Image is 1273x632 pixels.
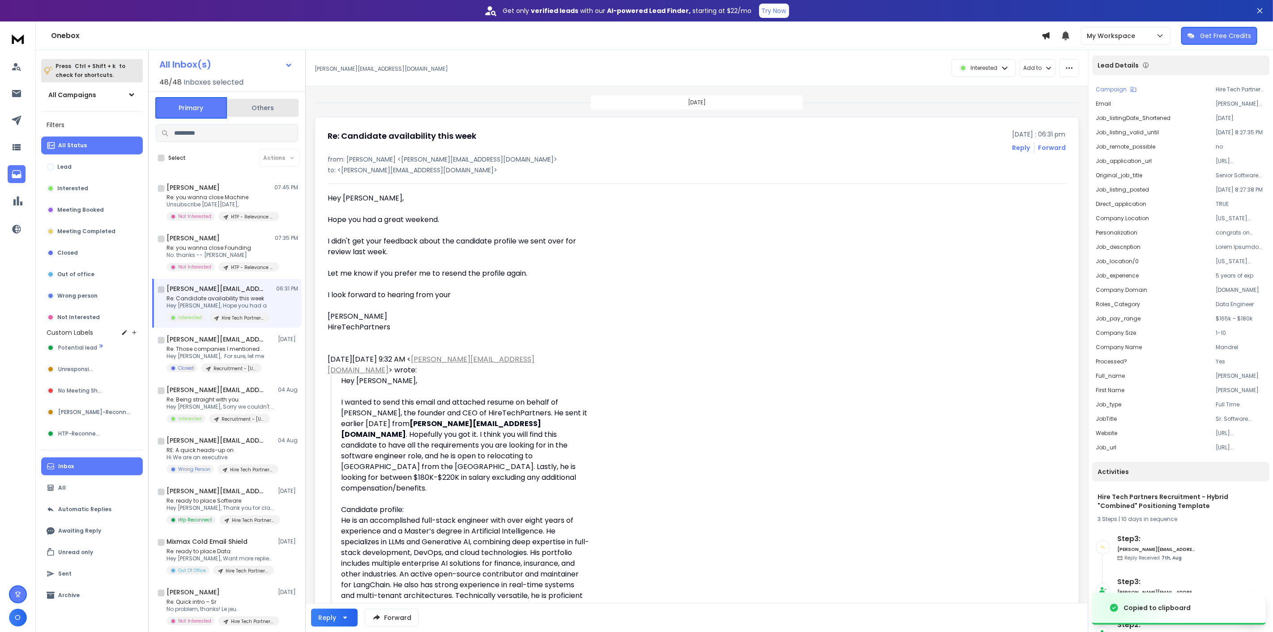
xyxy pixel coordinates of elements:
h1: [PERSON_NAME] [167,183,220,192]
p: Not Interested [178,264,211,270]
p: Try Now [762,6,786,15]
p: job_url [1096,444,1116,451]
button: Unresponsive [41,360,143,378]
img: logo [9,30,27,47]
h1: [PERSON_NAME][EMAIL_ADDRESS][DOMAIN_NAME] [167,284,265,293]
p: Closed [178,365,194,372]
button: Inbox [41,457,143,475]
p: Unread only [58,549,93,556]
button: Not Interested [41,308,143,326]
button: O [9,609,27,627]
p: [DATE] [688,99,706,106]
h1: [PERSON_NAME] [167,234,220,243]
p: [DATE] [278,538,298,545]
p: job_experience [1096,272,1139,279]
p: Hire Tech Partners Recruitment - Hybrid "Combined" Positioning Template [1216,86,1266,93]
p: Sent [58,570,72,577]
h1: Hire Tech Partners Recruitment - Hybrid "Combined" Positioning Template [1098,492,1264,510]
h1: Mixmax Cold Email Shield [167,537,248,546]
p: Lead [57,163,72,171]
p: Sr. Software Engineer [1216,415,1266,423]
button: Campaign [1096,86,1136,93]
button: Unread only [41,543,143,561]
button: All [41,479,143,497]
p: HTP - Relevance based copy- OpenAI [231,214,274,220]
p: job_type [1096,401,1121,408]
p: Wrong person [57,292,98,299]
p: [PERSON_NAME][EMAIL_ADDRESS][DOMAIN_NAME] [315,65,448,73]
h6: Step 3 : [1117,534,1196,544]
p: [DOMAIN_NAME] [1216,286,1266,294]
p: Hire Tech Partners Recruitment - Hybrid "Combined" Positioning Template [230,466,273,473]
p: First Name [1096,387,1124,394]
p: Re: Being straight with you [167,396,274,403]
button: Closed [41,244,143,262]
p: company.domain [1096,286,1147,294]
p: Lead Details [1098,61,1139,70]
button: Try Now [759,4,789,18]
h1: [PERSON_NAME][EMAIL_ADDRESS][DOMAIN_NAME] [167,436,265,445]
p: Reply Received [1124,555,1182,561]
p: Hire Tech Partners Recruitment - AI [226,568,269,574]
p: [DATE] [278,589,298,596]
p: Mandrel [1216,344,1266,351]
p: Roles_Category [1096,301,1140,308]
p: Htp Reconnect [178,517,212,523]
p: Company Name [1096,344,1142,351]
p: Closed [57,249,78,256]
span: 7th, Aug [1162,555,1182,561]
p: 07:45 PM [274,184,298,191]
button: HTP-Reconnect [41,425,143,443]
h3: Custom Labels [47,328,93,337]
p: 04 Aug [278,437,298,444]
p: Email [1096,100,1111,107]
p: no [1216,143,1266,150]
p: job_listing_posted [1096,186,1149,193]
button: Reply [311,609,358,627]
p: All Status [58,142,87,149]
button: Meeting Completed [41,222,143,240]
p: Hire Tech Partners Recruitment - Middle Man Template [231,618,274,625]
p: Press to check for shortcuts. [56,62,125,80]
p: [DATE] : 06:31 pm [1012,130,1066,139]
p: Re: Quick intro – Sr [167,598,274,606]
p: 04 Aug [278,386,298,393]
p: job_description [1096,243,1141,251]
p: No problem, thanks! Le jeu. [167,606,274,613]
p: Awaiting Reply [58,527,101,534]
button: Out of office [41,265,143,283]
h3: Filters [41,119,143,131]
span: 3 Steps [1098,515,1117,523]
p: Re: Candidate availability this week [167,295,270,302]
div: Forward [1038,143,1066,152]
p: 5 years of exp [1216,272,1266,279]
button: Lead [41,158,143,176]
p: Campaign [1096,86,1127,93]
p: Re: you wanna close Founding [167,244,274,252]
span: [PERSON_NAME]-Reconnect [58,409,133,416]
span: Potential lead [58,344,97,351]
p: 1-10 [1216,329,1266,337]
h1: Onebox [51,30,1042,41]
p: full_name [1096,372,1125,380]
div: Reply [318,613,336,622]
button: No Meeting Show [41,382,143,400]
p: TRUE [1216,201,1266,208]
p: Re: you wanna close Machine [167,194,274,201]
button: [PERSON_NAME]-Reconnect [41,403,143,421]
p: Hire Tech Partners Recruitment - AI [232,517,275,524]
p: congrats on building multi-tenant infra that syncs real-time finance data across platforms - few ... [1216,229,1266,236]
p: All [58,484,66,491]
p: jobTitle [1096,415,1117,423]
p: company.location [1096,215,1149,222]
p: [URL][DOMAIN_NAME] [1216,158,1266,165]
p: Re: Those companies I mentioned.. [167,346,264,353]
p: Recruitment - [US_STATE]. US - Google Accounts - Second Copy [222,416,265,423]
div: Activities [1092,462,1269,482]
p: Job_listingDate_Shortened [1096,115,1170,122]
p: Hey [PERSON_NAME], Sorry we couldn't make [167,403,274,410]
p: [US_STATE][GEOGRAPHIC_DATA] [1216,258,1266,265]
p: No. thanks -- [PERSON_NAME] [167,252,274,259]
p: My Workspace [1087,31,1139,40]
